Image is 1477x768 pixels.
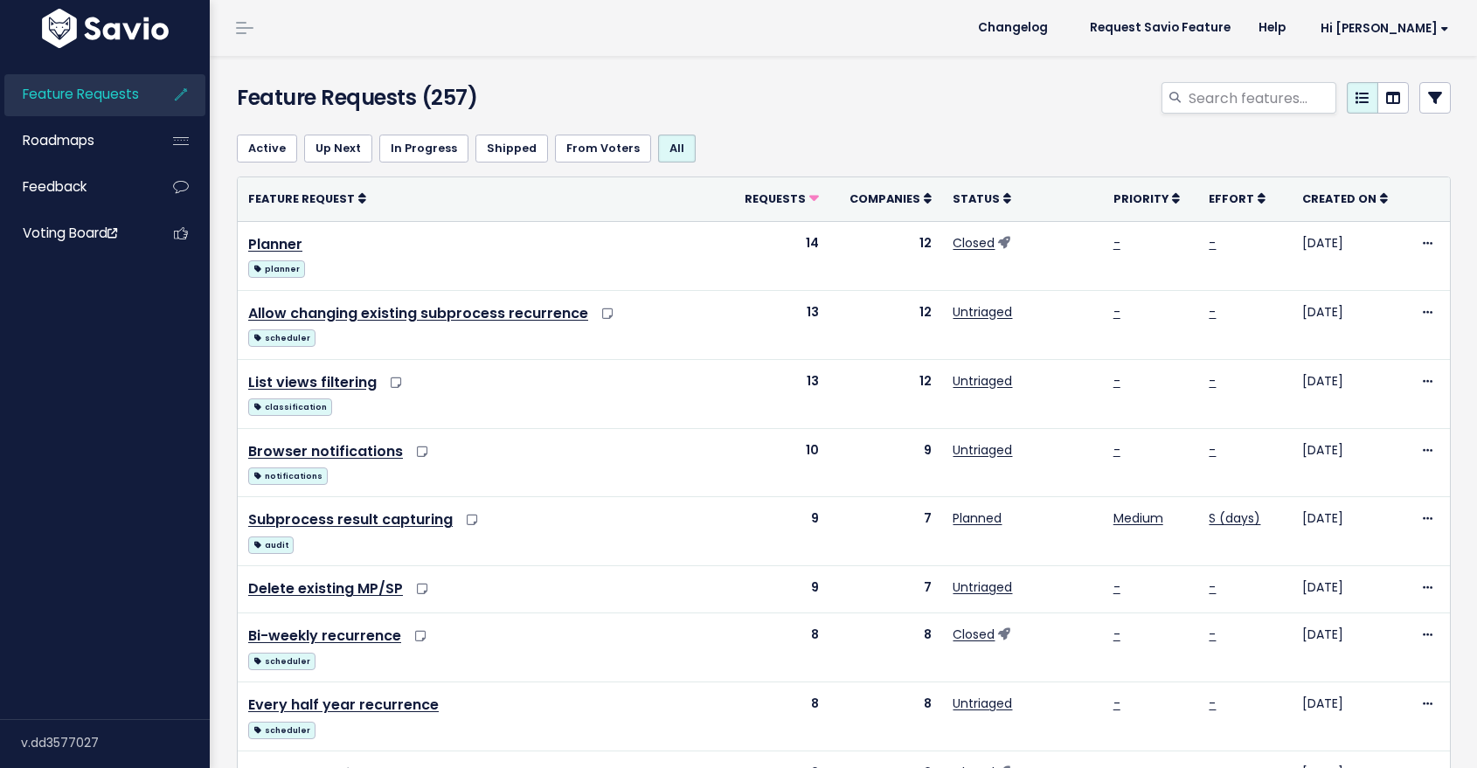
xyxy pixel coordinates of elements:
[1113,190,1180,207] a: Priority
[1209,626,1216,643] a: -
[1113,509,1163,527] a: Medium
[248,191,355,206] span: Feature Request
[725,359,829,428] td: 13
[248,398,332,416] span: classification
[1292,428,1409,497] td: [DATE]
[248,260,305,278] span: planner
[829,566,942,613] td: 7
[953,303,1012,321] a: Untriaged
[38,9,173,48] img: logo-white.9d6f32f41409.svg
[953,695,1012,712] a: Untriaged
[725,566,829,613] td: 9
[1302,190,1388,207] a: Created On
[4,74,145,114] a: Feature Requests
[1113,372,1120,390] a: -
[248,190,366,207] a: Feature Request
[248,464,328,486] a: notifications
[248,509,453,529] a: Subprocess result capturing
[953,441,1012,459] a: Untriaged
[829,290,942,359] td: 12
[829,221,942,290] td: 12
[304,135,372,163] a: Up Next
[1113,695,1120,712] a: -
[953,626,995,643] a: Closed
[4,121,145,161] a: Roadmaps
[4,213,145,253] a: Voting Board
[1209,509,1260,527] a: S (days)
[1209,234,1216,252] a: -
[248,649,316,671] a: scheduler
[237,135,1451,163] ul: Filter feature requests
[1113,441,1120,459] a: -
[1113,626,1120,643] a: -
[953,509,1002,527] a: Planned
[1113,578,1120,596] a: -
[23,224,117,242] span: Voting Board
[725,682,829,751] td: 8
[248,329,316,347] span: scheduler
[1209,190,1266,207] a: Effort
[1292,682,1409,751] td: [DATE]
[1209,372,1216,390] a: -
[1209,441,1216,459] a: -
[1113,191,1168,206] span: Priority
[379,135,468,163] a: In Progress
[1113,303,1120,321] a: -
[1292,566,1409,613] td: [DATE]
[1292,221,1409,290] td: [DATE]
[849,191,920,206] span: Companies
[248,722,316,739] span: scheduler
[248,441,403,461] a: Browser notifications
[248,695,439,715] a: Every half year recurrence
[23,131,94,149] span: Roadmaps
[237,82,624,114] h4: Feature Requests (257)
[248,234,302,254] a: Planner
[248,372,377,392] a: List views filtering
[745,190,819,207] a: Requests
[248,533,294,555] a: audit
[745,191,806,206] span: Requests
[1292,359,1409,428] td: [DATE]
[237,135,297,163] a: Active
[1209,578,1216,596] a: -
[1076,15,1245,41] a: Request Savio Feature
[248,395,332,417] a: classification
[1292,290,1409,359] td: [DATE]
[1302,191,1376,206] span: Created On
[725,428,829,497] td: 10
[849,190,932,207] a: Companies
[829,497,942,566] td: 7
[725,613,829,682] td: 8
[248,578,403,598] a: Delete existing MP/SP
[953,190,1011,207] a: Status
[953,234,995,252] a: Closed
[23,177,87,196] span: Feedback
[725,497,829,566] td: 9
[658,135,696,163] a: All
[4,167,145,207] a: Feedback
[1292,613,1409,682] td: [DATE]
[978,22,1048,34] span: Changelog
[475,135,548,163] a: Shipped
[555,135,651,163] a: From Voters
[1245,15,1300,41] a: Help
[953,191,1000,206] span: Status
[21,720,210,765] div: v.dd3577027
[725,290,829,359] td: 13
[248,536,294,554] span: audit
[1300,15,1463,42] a: Hi [PERSON_NAME]
[725,221,829,290] td: 14
[1321,22,1449,35] span: Hi [PERSON_NAME]
[248,326,316,348] a: scheduler
[248,653,316,670] span: scheduler
[829,613,942,682] td: 8
[248,467,328,485] span: notifications
[829,682,942,751] td: 8
[1209,695,1216,712] a: -
[1209,303,1216,321] a: -
[1292,497,1409,566] td: [DATE]
[1113,234,1120,252] a: -
[248,718,316,740] a: scheduler
[953,578,1012,596] a: Untriaged
[248,257,305,279] a: planner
